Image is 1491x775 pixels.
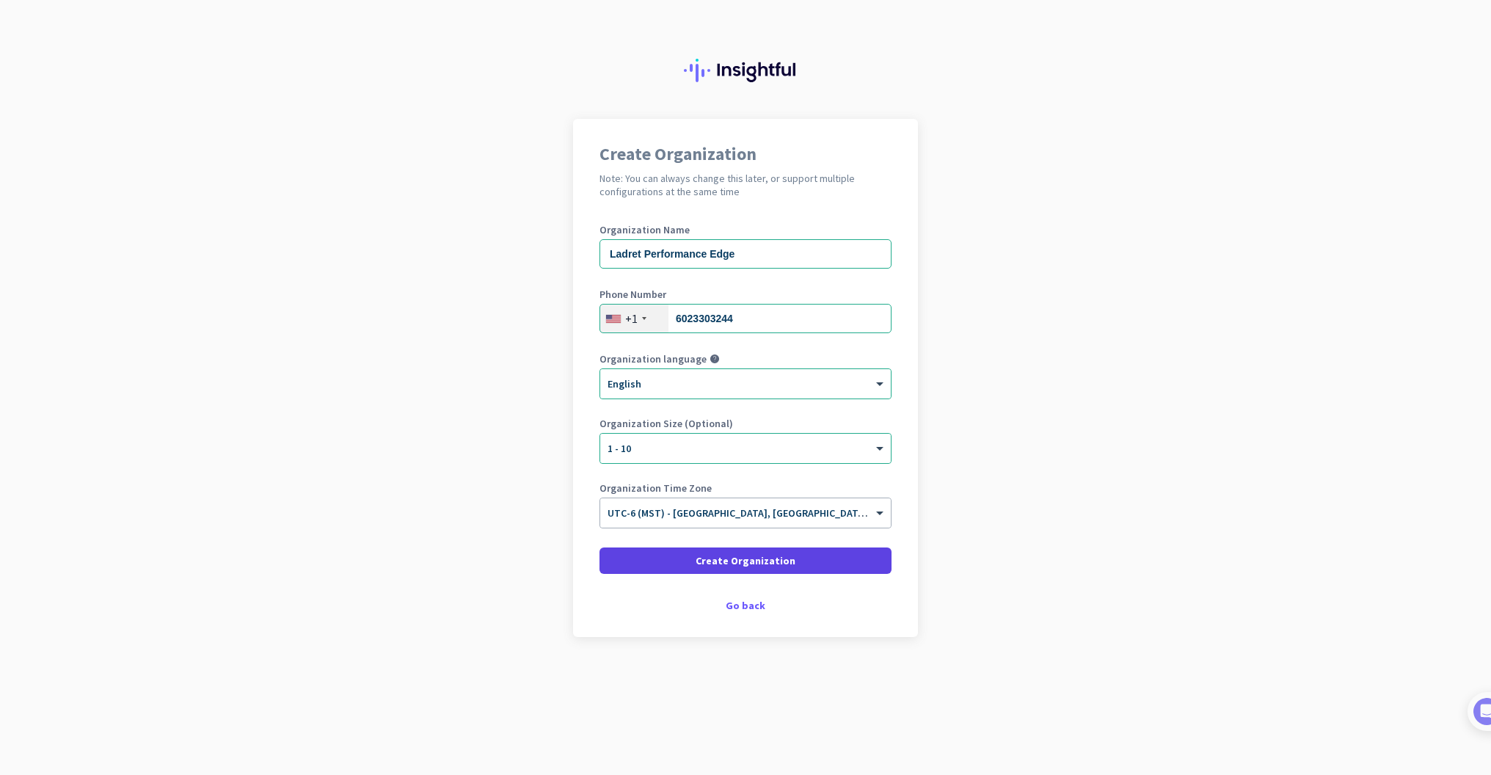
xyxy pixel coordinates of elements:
button: Create Organization [599,547,892,574]
span: Create Organization [696,553,795,568]
label: Phone Number [599,289,892,299]
h1: Create Organization [599,145,892,163]
input: What is the name of your organization? [599,239,892,269]
label: Organization Name [599,225,892,235]
label: Organization language [599,354,707,364]
div: Go back [599,600,892,611]
i: help [710,354,720,364]
input: 201-555-0123 [599,304,892,333]
img: Insightful [684,59,807,82]
h2: Note: You can always change this later, or support multiple configurations at the same time [599,172,892,198]
label: Organization Size (Optional) [599,418,892,429]
div: +1 [625,311,638,326]
label: Organization Time Zone [599,483,892,493]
